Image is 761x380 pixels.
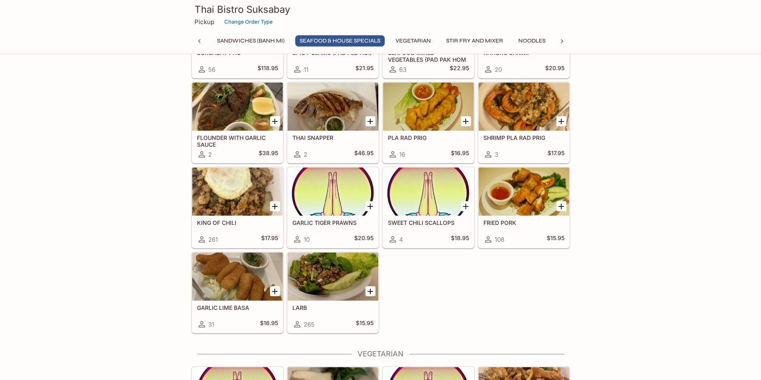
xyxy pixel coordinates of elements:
[270,201,280,211] button: Add KING OF CHILI
[287,252,379,333] a: LARB265$15.95
[213,35,289,46] button: Sandwiches (Banh Mi)
[287,167,379,248] a: GARLIC TIGER PRAWNS10$20.95
[478,167,570,248] a: FRIED PORK108$15.95
[478,82,570,163] a: SHRIMP PLA RAD PRIG3$17.95
[292,304,373,311] h5: LARB
[547,234,564,244] h5: $15.95
[548,150,564,159] h5: $17.95
[355,65,373,74] h5: $21.95
[304,151,307,158] span: 2
[545,65,564,74] h5: $20.95
[514,35,550,46] button: Noodles
[208,321,214,328] span: 31
[221,16,276,28] button: Change Order Type
[270,286,280,296] button: Add GARLIC LIME BASA
[495,236,504,243] span: 108
[192,252,283,333] a: GARLIC LIME BASA31$16.95
[399,66,406,73] span: 63
[270,116,280,126] button: Add FLOUNDER WITH GARLIC SAUCE
[399,236,403,243] span: 4
[365,286,375,296] button: Add LARB
[304,66,308,73] span: 11
[208,151,212,158] span: 2
[451,150,469,159] h5: $16.95
[461,201,471,211] button: Add SWEET CHILI SCALLOPS
[383,82,474,163] a: PLA RAD PRIG16$16.95
[354,150,373,159] h5: $46.95
[258,65,278,74] h5: $118.95
[288,83,378,131] div: THAI SNAPPER
[261,234,278,244] h5: $17.95
[388,219,469,226] h5: SWEET CHILI SCALLOPS
[483,134,564,141] h5: SHRIMP PLA RAD PRIG
[208,236,218,243] span: 261
[292,134,373,141] h5: THAI SNAPPER
[450,65,469,74] h5: $22.95
[391,35,435,46] button: Vegetarian
[383,83,474,131] div: PLA RAD PRIG
[304,321,315,328] span: 265
[556,116,566,126] button: Add SHRIMP PLA RAD PRIG
[399,151,405,158] span: 16
[288,253,378,301] div: LARB
[451,234,469,244] h5: $18.95
[260,319,278,329] h5: $16.95
[192,167,283,248] a: KING OF CHILI261$17.95
[365,116,375,126] button: Add THAI SNAPPER
[197,134,278,148] h5: FLOUNDER WITH GARLIC SAUCE
[197,219,278,226] h5: KING OF CHILI
[191,350,570,358] h4: Vegetarian
[292,219,373,226] h5: GARLIC TIGER PRAWNS
[259,150,278,159] h5: $38.95
[383,168,474,216] div: SWEET CHILI SCALLOPS
[388,134,469,141] h5: PLA RAD PRIG
[356,319,373,329] h5: $15.95
[197,304,278,311] h5: GARLIC LIME BASA
[479,83,569,131] div: SHRIMP PLA RAD PRIG
[388,49,469,63] h5: SEAFOOD MIXED VEGETABLES (PAD PAK HOM MID)
[304,236,310,243] span: 10
[483,219,564,226] h5: FRIED PORK
[192,83,283,131] div: FLOUNDER WITH GARLIC SAUCE
[442,35,507,46] button: Stir Fry and Mixer
[354,234,373,244] h5: $20.95
[556,201,566,211] button: Add FRIED PORK
[461,116,471,126] button: Add PLA RAD PRIG
[287,82,379,163] a: THAI SNAPPER2$46.95
[479,168,569,216] div: FRIED PORK
[195,18,214,26] p: Pickup
[383,167,474,248] a: SWEET CHILI SCALLOPS4$18.95
[208,66,215,73] span: 56
[192,253,283,301] div: GARLIC LIME BASA
[195,3,567,16] h3: Thai Bistro Suksabay
[192,168,283,216] div: KING OF CHILI
[192,82,283,163] a: FLOUNDER WITH GARLIC SAUCE2$38.95
[495,151,498,158] span: 3
[495,66,502,73] span: 20
[295,35,385,46] button: Seafood & House Specials
[288,168,378,216] div: GARLIC TIGER PRAWNS
[365,201,375,211] button: Add GARLIC TIGER PRAWNS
